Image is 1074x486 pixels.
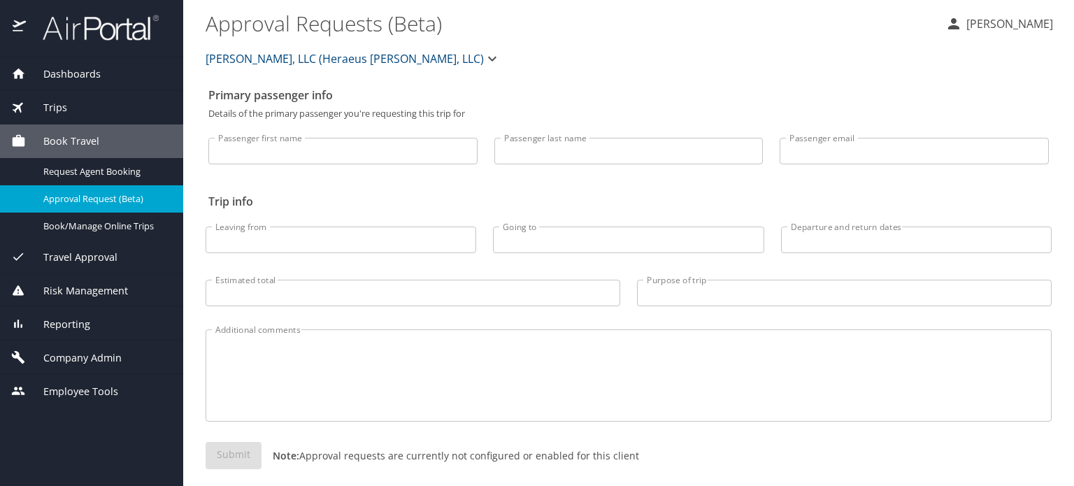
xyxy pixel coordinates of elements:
span: Risk Management [26,283,128,299]
button: [PERSON_NAME] [940,11,1059,36]
span: Request Agent Booking [43,165,166,178]
strong: Note: [273,449,299,462]
span: Book/Manage Online Trips [43,220,166,233]
h2: Trip info [208,190,1049,213]
p: Approval requests are currently not configured or enabled for this client [262,448,639,463]
h2: Primary passenger info [208,84,1049,106]
span: [PERSON_NAME], LLC (Heraeus [PERSON_NAME], LLC) [206,49,484,69]
img: airportal-logo.png [27,14,159,41]
p: Details of the primary passenger you're requesting this trip for [208,109,1049,118]
span: Trips [26,100,67,115]
span: Employee Tools [26,384,118,399]
button: [PERSON_NAME], LLC (Heraeus [PERSON_NAME], LLC) [200,45,506,73]
span: Approval Request (Beta) [43,192,166,206]
h1: Approval Requests (Beta) [206,1,934,45]
span: Book Travel [26,134,99,149]
span: Travel Approval [26,250,117,265]
p: [PERSON_NAME] [962,15,1053,32]
span: Company Admin [26,350,122,366]
img: icon-airportal.png [13,14,27,41]
span: Dashboards [26,66,101,82]
span: Reporting [26,317,90,332]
